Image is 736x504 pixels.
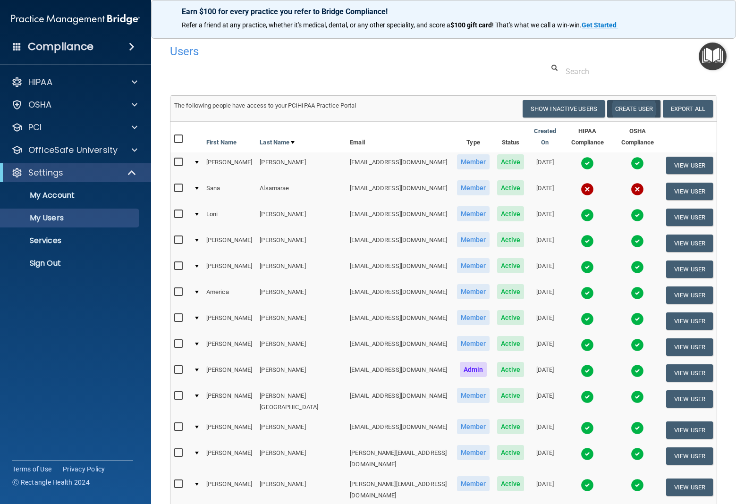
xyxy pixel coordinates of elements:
[457,284,490,299] span: Member
[631,390,644,403] img: tick.e7d51cea.svg
[346,122,453,152] th: Email
[256,178,346,204] td: Alsamarae
[457,310,490,325] span: Member
[562,122,613,152] th: HIPAA Compliance
[457,445,490,460] span: Member
[457,476,490,491] span: Member
[346,256,453,282] td: [EMAIL_ADDRESS][DOMAIN_NAME]
[203,230,256,256] td: [PERSON_NAME]
[492,21,582,29] span: ! That's what we call a win-win.
[457,336,490,351] span: Member
[528,282,562,308] td: [DATE]
[346,386,453,417] td: [EMAIL_ADDRESS][DOMAIN_NAME]
[346,443,453,474] td: [PERSON_NAME][EMAIL_ADDRESS][DOMAIN_NAME]
[11,144,137,156] a: OfficeSafe University
[581,421,594,435] img: tick.e7d51cea.svg
[523,100,605,118] button: Show Inactive Users
[182,7,705,16] p: Earn $100 for every practice you refer to Bridge Compliance!
[666,209,713,226] button: View User
[528,230,562,256] td: [DATE]
[6,236,135,245] p: Services
[6,191,135,200] p: My Account
[170,45,483,58] h4: Users
[11,76,137,88] a: HIPAA
[528,152,562,178] td: [DATE]
[346,308,453,334] td: [EMAIL_ADDRESS][DOMAIN_NAME]
[256,443,346,474] td: [PERSON_NAME]
[528,417,562,443] td: [DATE]
[631,209,644,222] img: tick.e7d51cea.svg
[256,204,346,230] td: [PERSON_NAME]
[346,178,453,204] td: [EMAIL_ADDRESS][DOMAIN_NAME]
[174,102,356,109] span: The following people have access to your PCIHIPAA Practice Portal
[666,364,713,382] button: View User
[493,122,528,152] th: Status
[457,154,490,169] span: Member
[581,479,594,492] img: tick.e7d51cea.svg
[206,137,237,148] a: First Name
[203,178,256,204] td: Sana
[631,421,644,435] img: tick.e7d51cea.svg
[182,21,450,29] span: Refer a friend at any practice, whether it's medical, dental, or any other speciality, and score a
[528,360,562,386] td: [DATE]
[666,312,713,330] button: View User
[256,230,346,256] td: [PERSON_NAME]
[497,310,524,325] span: Active
[528,386,562,417] td: [DATE]
[497,180,524,195] span: Active
[256,417,346,443] td: [PERSON_NAME]
[346,152,453,178] td: [EMAIL_ADDRESS][DOMAIN_NAME]
[581,260,594,274] img: tick.e7d51cea.svg
[528,256,562,282] td: [DATE]
[581,235,594,248] img: tick.e7d51cea.svg
[497,232,524,247] span: Active
[28,99,52,110] p: OSHA
[666,447,713,465] button: View User
[28,76,52,88] p: HIPAA
[203,334,256,360] td: [PERSON_NAME]
[582,21,617,29] strong: Get Started
[497,388,524,403] span: Active
[457,419,490,434] span: Member
[631,235,644,248] img: tick.e7d51cea.svg
[581,183,594,196] img: cross.ca9f0e7f.svg
[346,417,453,443] td: [EMAIL_ADDRESS][DOMAIN_NAME]
[528,334,562,360] td: [DATE]
[11,99,137,110] a: OSHA
[346,230,453,256] td: [EMAIL_ADDRESS][DOMAIN_NAME]
[203,256,256,282] td: [PERSON_NAME]
[12,464,51,474] a: Terms of Use
[457,232,490,247] span: Member
[581,338,594,352] img: tick.e7d51cea.svg
[631,312,644,326] img: tick.e7d51cea.svg
[457,388,490,403] span: Member
[6,213,135,223] p: My Users
[528,308,562,334] td: [DATE]
[528,178,562,204] td: [DATE]
[11,122,137,133] a: PCI
[203,204,256,230] td: Loni
[631,183,644,196] img: cross.ca9f0e7f.svg
[346,334,453,360] td: [EMAIL_ADDRESS][DOMAIN_NAME]
[256,334,346,360] td: [PERSON_NAME]
[457,206,490,221] span: Member
[581,209,594,222] img: tick.e7d51cea.svg
[203,308,256,334] td: [PERSON_NAME]
[528,204,562,230] td: [DATE]
[581,447,594,461] img: tick.e7d51cea.svg
[631,338,644,352] img: tick.e7d51cea.svg
[256,152,346,178] td: [PERSON_NAME]
[346,204,453,230] td: [EMAIL_ADDRESS][DOMAIN_NAME]
[666,286,713,304] button: View User
[346,360,453,386] td: [EMAIL_ADDRESS][DOMAIN_NAME]
[666,235,713,252] button: View User
[28,40,93,53] h4: Compliance
[11,167,137,178] a: Settings
[566,63,710,80] input: Search
[256,282,346,308] td: [PERSON_NAME]
[613,122,662,152] th: OSHA Compliance
[528,443,562,474] td: [DATE]
[28,122,42,133] p: PCI
[256,256,346,282] td: [PERSON_NAME]
[581,364,594,378] img: tick.e7d51cea.svg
